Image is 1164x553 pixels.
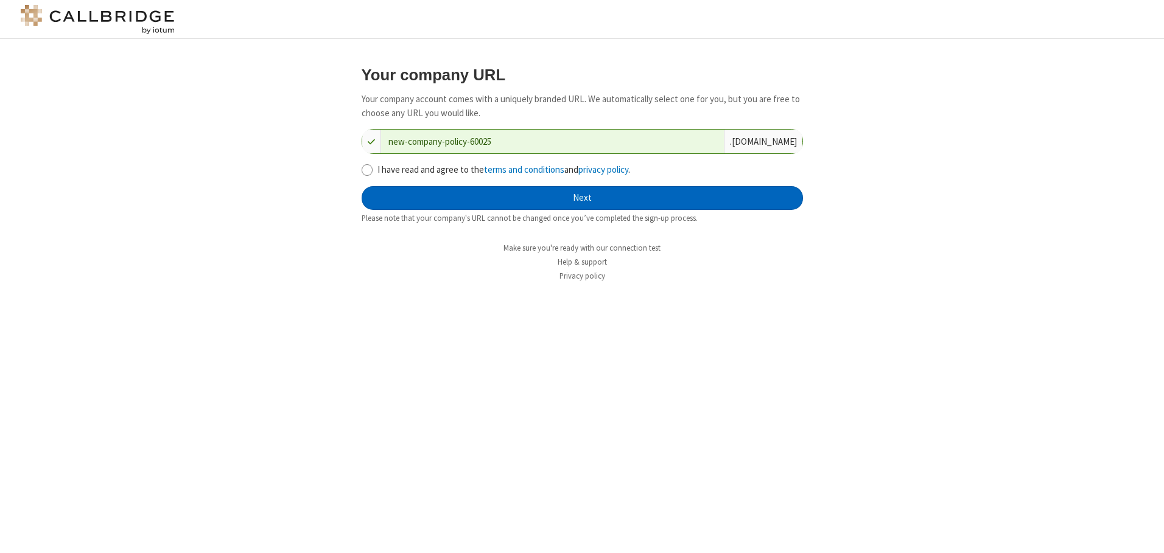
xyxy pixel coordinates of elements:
[362,212,803,224] div: Please note that your company's URL cannot be changed once you’ve completed the sign-up process.
[724,130,802,153] div: . [DOMAIN_NAME]
[381,130,724,153] input: Company URL
[559,271,605,281] a: Privacy policy
[578,164,628,175] a: privacy policy
[362,92,803,120] p: Your company account comes with a uniquely branded URL. We automatically select one for you, but ...
[362,186,803,210] button: Next
[558,257,607,267] a: Help & support
[18,5,177,34] img: logo@2x.png
[362,66,803,83] h3: Your company URL
[377,163,803,177] label: I have read and agree to the and .
[484,164,564,175] a: terms and conditions
[503,243,661,253] a: Make sure you're ready with our connection test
